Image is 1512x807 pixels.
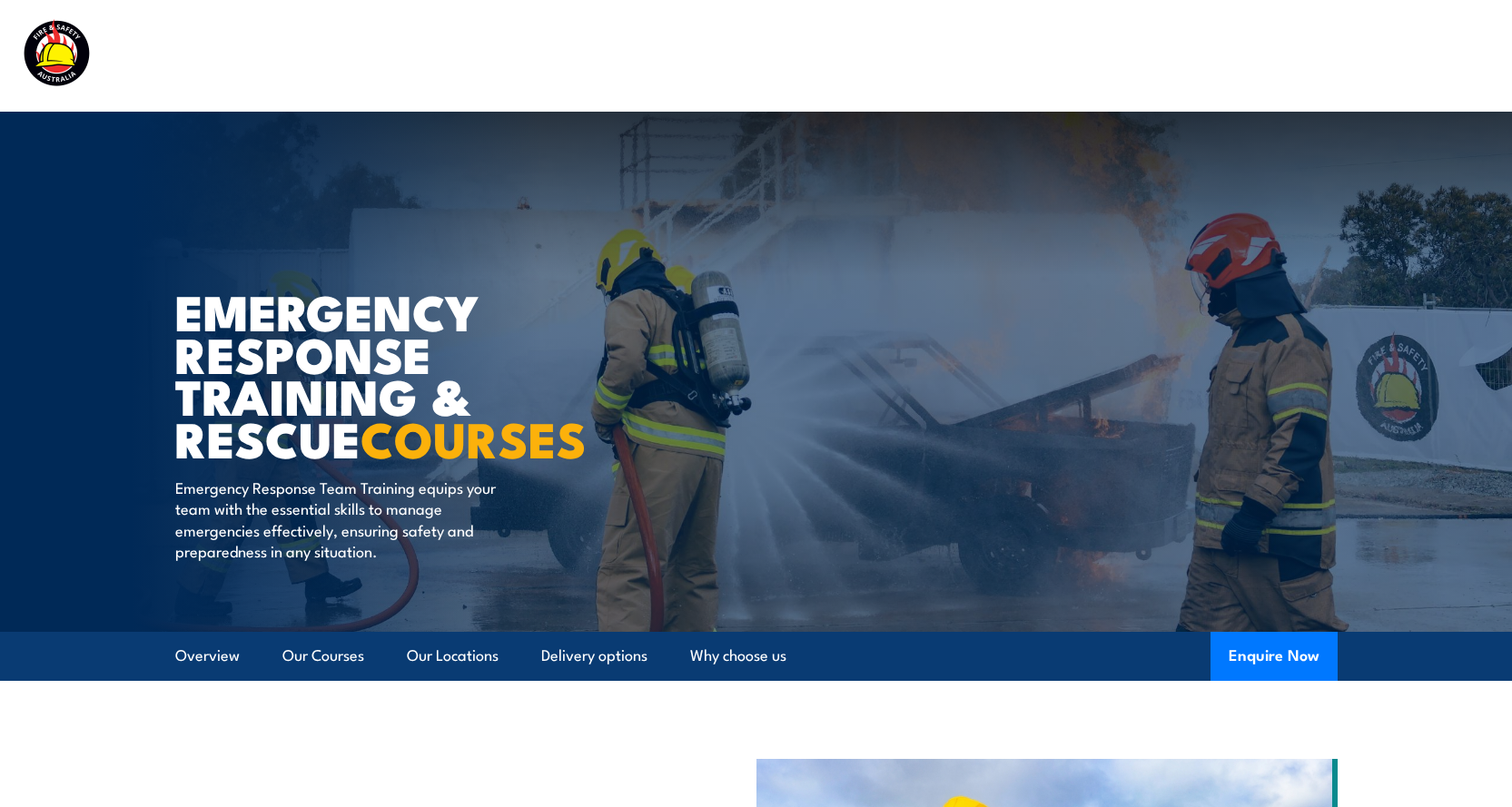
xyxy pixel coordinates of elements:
a: About Us [1040,32,1107,80]
a: Learner Portal [1227,32,1329,80]
a: Our Courses [282,632,364,680]
button: Enquire Now [1211,632,1338,681]
a: Our Locations [407,632,499,680]
a: Emergency Response Services [784,32,1000,80]
a: Why choose us [690,632,786,680]
strong: COURSES [361,399,587,475]
h1: Emergency Response Training & Rescue [175,290,624,459]
p: Emergency Response Team Training equips your team with the essential skills to manage emergencies... [175,477,507,562]
a: News [1147,32,1187,80]
a: Overview [175,632,240,680]
a: Contact [1369,32,1427,80]
a: Courses [526,32,583,80]
a: Course Calendar [623,32,744,80]
a: Delivery options [541,632,647,680]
